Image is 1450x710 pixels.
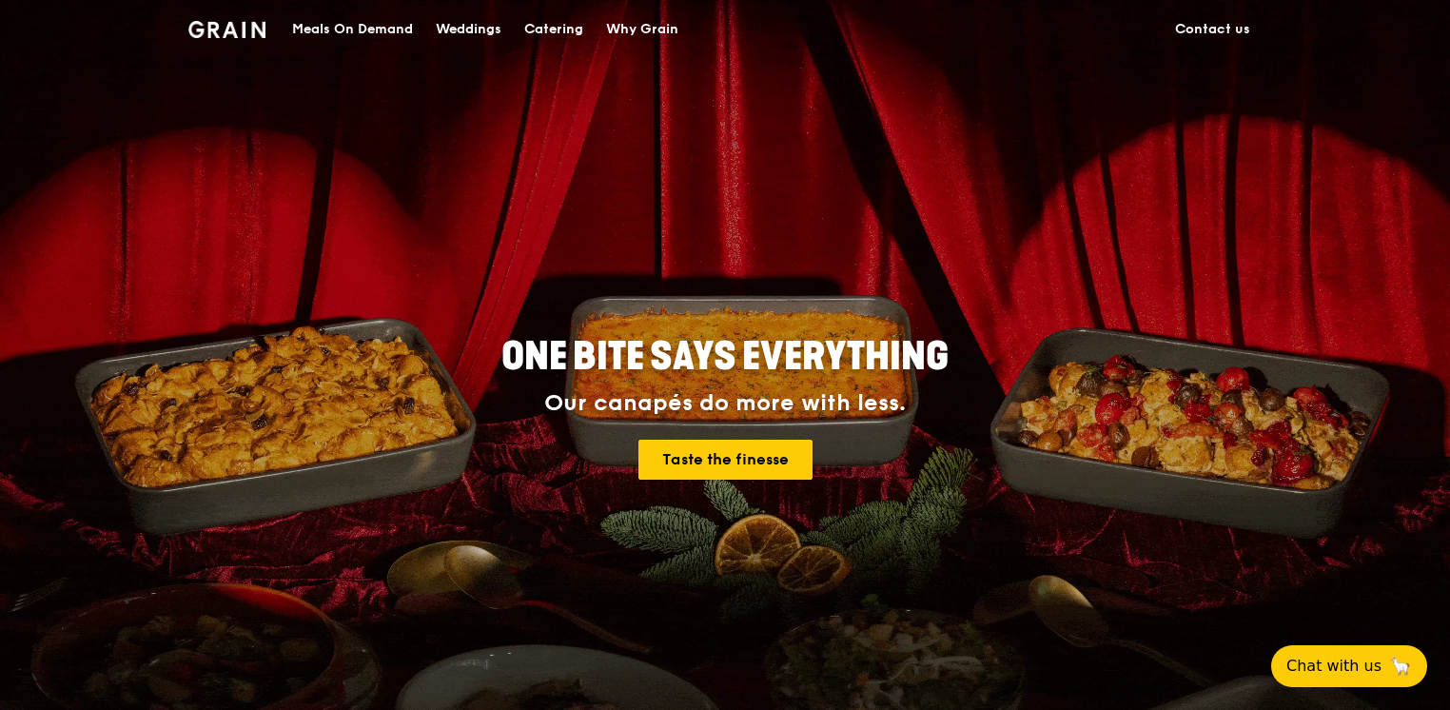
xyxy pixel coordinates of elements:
div: Meals On Demand [292,1,413,58]
a: Taste the finesse [638,440,813,480]
a: Why Grain [595,1,690,58]
span: 🦙 [1389,655,1412,678]
div: Catering [524,1,583,58]
img: Grain [188,21,265,38]
div: Our canapés do more with less. [382,390,1068,417]
span: Chat with us [1286,655,1381,678]
a: Contact us [1164,1,1262,58]
a: Catering [513,1,595,58]
span: ONE BITE SAYS EVERYTHING [501,334,949,380]
button: Chat with us🦙 [1271,645,1427,687]
div: Weddings [436,1,501,58]
div: Why Grain [606,1,678,58]
a: Weddings [424,1,513,58]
